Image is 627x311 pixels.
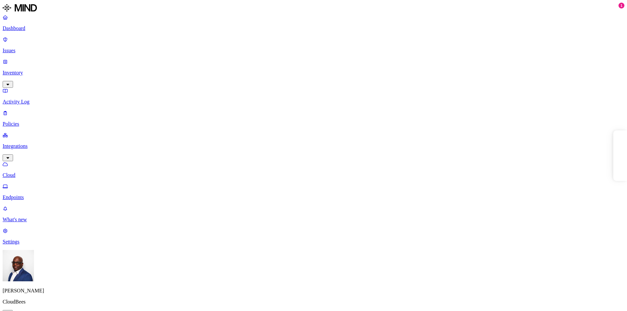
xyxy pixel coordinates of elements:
p: Endpoints [3,194,624,200]
p: Integrations [3,143,624,149]
a: Policies [3,110,624,127]
div: 1 [619,3,624,8]
a: Endpoints [3,183,624,200]
a: What's new [3,206,624,223]
p: Settings [3,239,624,245]
p: Issues [3,48,624,54]
a: Settings [3,228,624,245]
img: MIND [3,3,37,13]
a: Cloud [3,161,624,178]
p: Dashboard [3,25,624,31]
img: Gregory Thomas [3,250,34,281]
p: Inventory [3,70,624,76]
a: Issues [3,37,624,54]
a: MIND [3,3,624,14]
a: Activity Log [3,88,624,105]
a: Integrations [3,132,624,160]
p: Cloud [3,172,624,178]
p: What's new [3,217,624,223]
p: Policies [3,121,624,127]
iframe: Marker.io feedback button [613,130,627,181]
p: CloudBees [3,299,624,305]
a: Inventory [3,59,624,87]
a: Dashboard [3,14,624,31]
p: Activity Log [3,99,624,105]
